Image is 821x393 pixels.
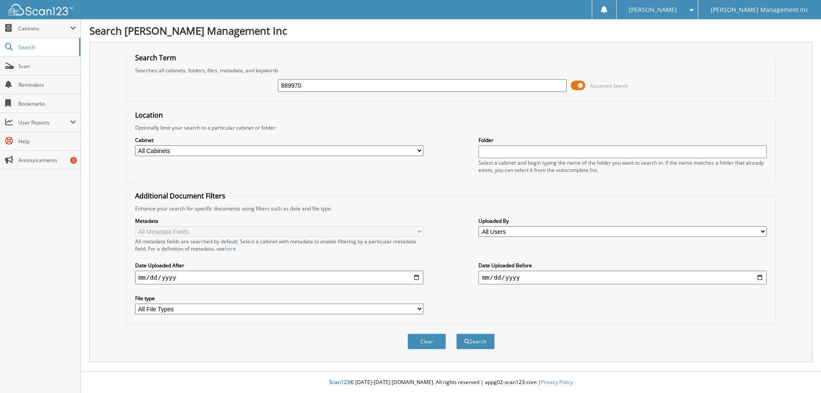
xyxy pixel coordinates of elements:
div: Select a cabinet and begin typing the name of the folder you want to search in. If the name match... [478,159,767,174]
button: Search [456,334,495,349]
label: Date Uploaded After [135,262,423,269]
a: here [225,245,236,252]
label: Uploaded By [478,217,767,225]
img: scan123-logo-white.svg [9,4,73,15]
span: Scan123 [329,378,350,386]
label: File type [135,295,423,302]
a: Privacy Policy [541,378,573,386]
div: All metadata fields are searched by default. Select a cabinet with metadata to enable filtering b... [135,238,423,252]
input: start [135,271,423,284]
span: Search [18,44,75,51]
legend: Location [131,110,167,120]
label: Date Uploaded Before [478,262,767,269]
span: Reminders [18,81,76,89]
legend: Additional Document Filters [131,191,230,201]
div: © [DATE]-[DATE] [DOMAIN_NAME]. All rights reserved | appg02-scan123-com | [81,372,821,393]
legend: Search Term [131,53,180,62]
span: [PERSON_NAME] Management Inc [711,7,809,12]
iframe: Chat Widget [778,352,821,393]
input: end [478,271,767,284]
span: Cabinets [18,25,70,32]
div: Searches all cabinets, folders, files, metadata, and keywords [131,67,771,74]
div: Optionally limit your search to a particular cabinet or folder [131,124,771,131]
span: Help [18,138,76,145]
span: [PERSON_NAME] [629,7,677,12]
button: Clear [408,334,446,349]
h1: Search [PERSON_NAME] Management Inc [89,24,812,38]
span: Advanced Search [590,83,628,89]
label: Cabinet [135,136,423,144]
span: User Reports [18,119,70,126]
span: Announcements [18,157,76,164]
div: 5 [70,157,77,164]
span: Scan [18,62,76,70]
label: Folder [478,136,767,144]
span: Bookmarks [18,100,76,107]
div: Enhance your search for specific documents using filters such as date and file type. [131,205,771,212]
label: Metadata [135,217,423,225]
